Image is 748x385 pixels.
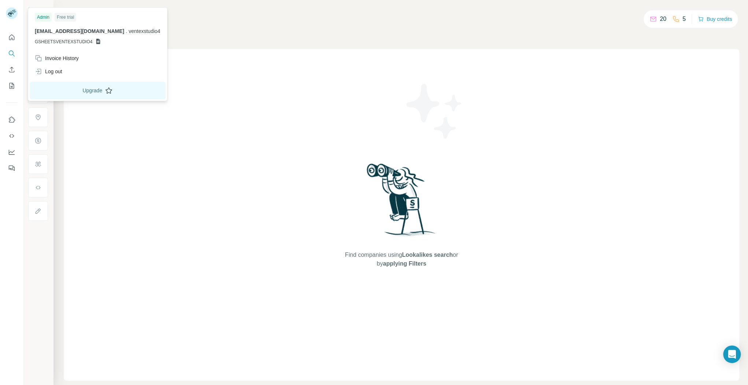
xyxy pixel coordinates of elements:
[401,78,467,144] img: Surfe Illustration - Stars
[363,162,440,243] img: Surfe Illustration - Woman searching with binoculars
[6,31,18,44] button: Quick start
[129,28,160,34] span: ventexstudio4
[6,145,18,159] button: Dashboard
[343,251,460,268] span: Find companies using or by
[6,113,18,126] button: Use Surfe on LinkedIn
[23,4,53,15] button: Show
[6,47,18,60] button: Search
[35,68,62,75] div: Log out
[660,15,666,23] p: 20
[55,13,76,22] div: Free trial
[6,63,18,76] button: Enrich CSV
[35,28,124,34] span: [EMAIL_ADDRESS][DOMAIN_NAME]
[383,260,426,267] span: applying Filters
[35,13,52,22] div: Admin
[126,28,127,34] span: .
[6,162,18,175] button: Feedback
[682,15,686,23] p: 5
[6,129,18,142] button: Use Surfe API
[6,79,18,92] button: My lists
[35,55,79,62] div: Invoice History
[64,9,739,19] h4: Search
[698,14,732,24] button: Buy credits
[723,345,741,363] div: Open Intercom Messenger
[30,82,166,99] button: Upgrade
[35,38,92,45] span: GSHEETSVENTEXSTUDIO4
[402,252,453,258] span: Lookalikes search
